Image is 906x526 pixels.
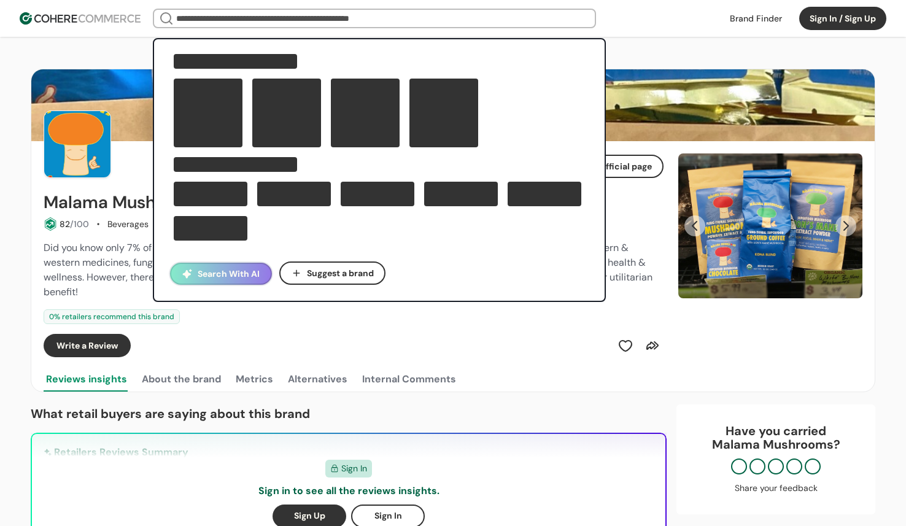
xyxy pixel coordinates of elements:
button: Search With AI [170,263,272,285]
div: Internal Comments [362,372,456,387]
button: Official page [587,155,664,178]
div: Share your feedback [689,482,863,495]
button: Metrics [233,367,276,392]
button: Suggest a brand [279,261,385,285]
img: Slide 0 [678,153,862,298]
button: Write a Review [44,334,131,357]
button: Next Slide [835,215,856,236]
div: Beverages [107,218,149,231]
div: Slide 1 [678,153,862,298]
p: Sign in to see all the reviews insights. [258,484,439,498]
button: Reviews insights [44,367,130,392]
button: About the brand [139,367,223,392]
span: Did you know only 7% of the worlds fungi have been discovered? Within that 7%, scientist have fou... [44,241,652,298]
button: Alternatives [285,367,350,392]
p: Malama Mushrooms ? [689,438,863,451]
span: Sign In [341,462,367,475]
img: Brand Photo [44,110,111,178]
img: Brand cover image [31,69,875,141]
div: Carousel [678,153,862,298]
img: Cohere Logo [20,12,141,25]
button: Previous Slide [684,215,705,236]
span: /100 [70,219,89,230]
h2: Malama Mushrooms [44,193,208,212]
div: Have you carried [689,424,863,451]
p: What retail buyers are saying about this brand [31,404,667,423]
div: 0 % retailers recommend this brand [44,309,180,324]
span: 82 [60,219,70,230]
button: Sign In / Sign Up [799,7,886,30]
